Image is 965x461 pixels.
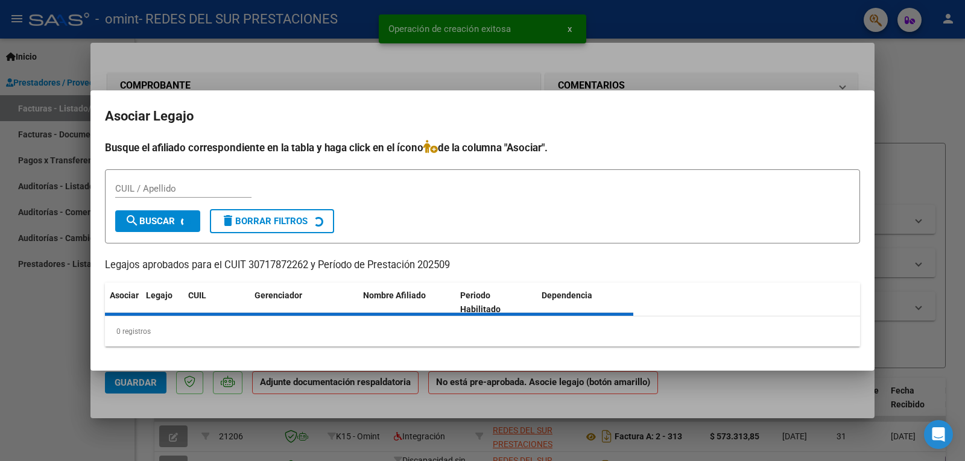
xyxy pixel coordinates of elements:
[110,290,139,300] span: Asociar
[221,213,235,228] mat-icon: delete
[924,420,953,449] div: Open Intercom Messenger
[537,283,634,322] datatable-header-cell: Dependencia
[105,283,141,322] datatable-header-cell: Asociar
[210,209,334,233] button: Borrar Filtros
[141,283,183,322] datatable-header-cell: Legajo
[358,283,455,322] datatable-header-cell: Nombre Afiliado
[183,283,250,322] datatable-header-cell: CUIL
[455,283,537,322] datatable-header-cell: Periodo Habilitado
[250,283,358,322] datatable-header-cell: Gerenciador
[460,290,501,314] span: Periodo Habilitado
[105,105,860,128] h2: Asociar Legajo
[542,290,592,300] span: Dependencia
[146,290,172,300] span: Legajo
[363,290,426,300] span: Nombre Afiliado
[188,290,206,300] span: CUIL
[221,216,308,227] span: Borrar Filtros
[125,213,139,228] mat-icon: search
[115,210,200,232] button: Buscar
[255,290,302,300] span: Gerenciador
[125,216,175,227] span: Buscar
[105,258,860,273] p: Legajos aprobados para el CUIT 30717872262 y Período de Prestación 202509
[105,316,860,347] div: 0 registros
[105,140,860,155] h4: Busque el afiliado correspondiente en la tabla y haga click en el ícono de la columna "Asociar".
